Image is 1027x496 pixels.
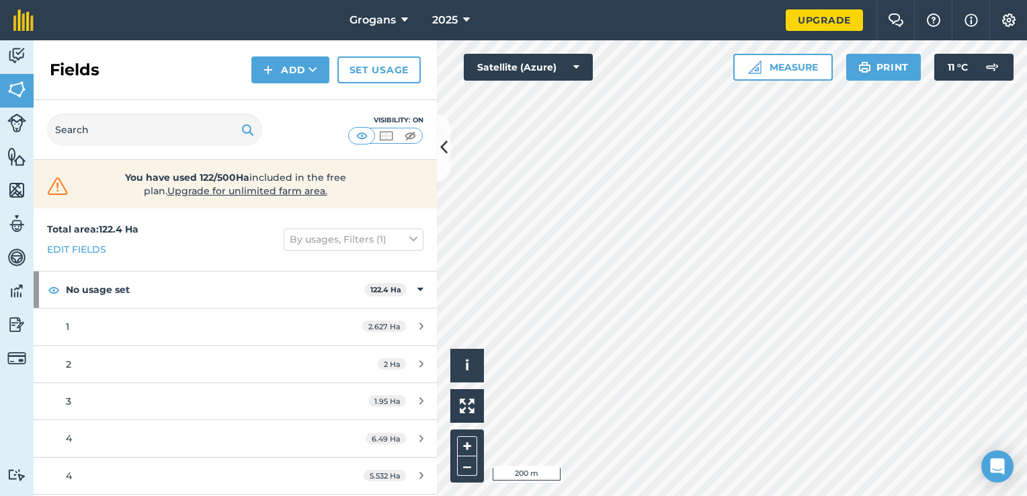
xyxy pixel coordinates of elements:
[13,9,34,31] img: fieldmargin Logo
[464,54,593,81] button: Satellite (Azure)
[748,60,762,74] img: Ruler icon
[263,62,273,78] img: svg+xml;base64,PHN2ZyB4bWxucz0iaHR0cDovL3d3dy53My5vcmcvMjAwMC9zdmciIHdpZHRoPSIxNCIgaGVpZ2h0PSIyNC...
[368,395,406,407] span: 1.95 Ha
[92,171,378,198] span: included in the free plan .
[167,185,327,197] span: Upgrade for unlimited farm area.
[460,399,475,413] img: Four arrows, one pointing top left, one top right, one bottom right and the last bottom left
[370,285,401,294] strong: 122.4 Ha
[34,458,437,494] a: 45.532 Ha
[457,436,477,456] button: +
[34,420,437,456] a: 46.49 Ha
[364,470,406,481] span: 5.532 Ha
[362,321,406,332] span: 2.627 Ha
[66,321,69,333] span: 1
[34,383,437,419] a: 31.95 Ha
[786,9,863,31] a: Upgrade
[465,357,469,374] span: i
[981,450,1014,483] div: Open Intercom Messenger
[7,247,26,267] img: svg+xml;base64,PD94bWwgdmVyc2lvbj0iMS4wIiBlbmNvZGluZz0idXRmLTgiPz4KPCEtLSBHZW5lcmF0b3I6IEFkb2JlIE...
[450,349,484,382] button: i
[7,147,26,167] img: svg+xml;base64,PHN2ZyB4bWxucz0iaHR0cDovL3d3dy53My5vcmcvMjAwMC9zdmciIHdpZHRoPSI1NiIgaGVpZ2h0PSI2MC...
[7,468,26,481] img: svg+xml;base64,PD94bWwgdmVyc2lvbj0iMS4wIiBlbmNvZGluZz0idXRmLTgiPz4KPCEtLSBHZW5lcmF0b3I6IEFkb2JlIE...
[350,12,396,28] span: Grogans
[402,129,419,142] img: svg+xml;base64,PHN2ZyB4bWxucz0iaHR0cDovL3d3dy53My5vcmcvMjAwMC9zdmciIHdpZHRoPSI1MCIgaGVpZ2h0PSI0MC...
[47,223,138,235] strong: Total area : 122.4 Ha
[888,13,904,27] img: Two speech bubbles overlapping with the left bubble in the forefront
[858,59,871,75] img: svg+xml;base64,PHN2ZyB4bWxucz0iaHR0cDovL3d3dy53My5vcmcvMjAwMC9zdmciIHdpZHRoPSIxOSIgaGVpZ2h0PSIyNC...
[354,129,370,142] img: svg+xml;base64,PHN2ZyB4bWxucz0iaHR0cDovL3d3dy53My5vcmcvMjAwMC9zdmciIHdpZHRoPSI1MCIgaGVpZ2h0PSI0MC...
[44,176,71,196] img: svg+xml;base64,PHN2ZyB4bWxucz0iaHR0cDovL3d3dy53My5vcmcvMjAwMC9zdmciIHdpZHRoPSIzMiIgaGVpZ2h0PSIzMC...
[733,54,833,81] button: Measure
[7,114,26,132] img: svg+xml;base64,PD94bWwgdmVyc2lvbj0iMS4wIiBlbmNvZGluZz0idXRmLTgiPz4KPCEtLSBHZW5lcmF0b3I6IEFkb2JlIE...
[457,456,477,476] button: –
[7,180,26,200] img: svg+xml;base64,PHN2ZyB4bWxucz0iaHR0cDovL3d3dy53My5vcmcvMjAwMC9zdmciIHdpZHRoPSI1NiIgaGVpZ2h0PSI2MC...
[846,54,921,81] button: Print
[241,122,254,138] img: svg+xml;base64,PHN2ZyB4bWxucz0iaHR0cDovL3d3dy53My5vcmcvMjAwMC9zdmciIHdpZHRoPSIxOSIgaGVpZ2h0PSIyNC...
[926,13,942,27] img: A question mark icon
[48,282,60,298] img: svg+xml;base64,PHN2ZyB4bWxucz0iaHR0cDovL3d3dy53My5vcmcvMjAwMC9zdmciIHdpZHRoPSIxOCIgaGVpZ2h0PSIyNC...
[7,349,26,368] img: svg+xml;base64,PD94bWwgdmVyc2lvbj0iMS4wIiBlbmNvZGluZz0idXRmLTgiPz4KPCEtLSBHZW5lcmF0b3I6IEFkb2JlIE...
[66,272,364,308] strong: No usage set
[44,171,426,198] a: You have used 122/500Haincluded in the free plan.Upgrade for unlimited farm area.
[66,432,72,444] span: 4
[66,395,71,407] span: 3
[34,346,437,382] a: 22 Ha
[251,56,329,83] button: Add
[47,242,106,257] a: Edit fields
[7,315,26,335] img: svg+xml;base64,PD94bWwgdmVyc2lvbj0iMS4wIiBlbmNvZGluZz0idXRmLTgiPz4KPCEtLSBHZW5lcmF0b3I6IEFkb2JlIE...
[284,229,423,250] button: By usages, Filters (1)
[366,433,406,444] span: 6.49 Ha
[378,129,395,142] img: svg+xml;base64,PHN2ZyB4bWxucz0iaHR0cDovL3d3dy53My5vcmcvMjAwMC9zdmciIHdpZHRoPSI1MCIgaGVpZ2h0PSI0MC...
[34,272,437,308] div: No usage set122.4 Ha
[979,54,1005,81] img: svg+xml;base64,PD94bWwgdmVyc2lvbj0iMS4wIiBlbmNvZGluZz0idXRmLTgiPz4KPCEtLSBHZW5lcmF0b3I6IEFkb2JlIE...
[432,12,458,28] span: 2025
[378,358,406,370] span: 2 Ha
[34,308,437,345] a: 12.627 Ha
[948,54,968,81] span: 11 ° C
[125,171,249,183] strong: You have used 122/500Ha
[1001,13,1017,27] img: A cog icon
[50,59,99,81] h2: Fields
[7,214,26,234] img: svg+xml;base64,PD94bWwgdmVyc2lvbj0iMS4wIiBlbmNvZGluZz0idXRmLTgiPz4KPCEtLSBHZW5lcmF0b3I6IEFkb2JlIE...
[7,46,26,66] img: svg+xml;base64,PD94bWwgdmVyc2lvbj0iMS4wIiBlbmNvZGluZz0idXRmLTgiPz4KPCEtLSBHZW5lcmF0b3I6IEFkb2JlIE...
[934,54,1014,81] button: 11 °C
[66,358,71,370] span: 2
[7,281,26,301] img: svg+xml;base64,PD94bWwgdmVyc2lvbj0iMS4wIiBlbmNvZGluZz0idXRmLTgiPz4KPCEtLSBHZW5lcmF0b3I6IEFkb2JlIE...
[337,56,421,83] a: Set usage
[47,114,262,146] input: Search
[348,115,423,126] div: Visibility: On
[66,470,72,482] span: 4
[964,12,978,28] img: svg+xml;base64,PHN2ZyB4bWxucz0iaHR0cDovL3d3dy53My5vcmcvMjAwMC9zdmciIHdpZHRoPSIxNyIgaGVpZ2h0PSIxNy...
[7,79,26,99] img: svg+xml;base64,PHN2ZyB4bWxucz0iaHR0cDovL3d3dy53My5vcmcvMjAwMC9zdmciIHdpZHRoPSI1NiIgaGVpZ2h0PSI2MC...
